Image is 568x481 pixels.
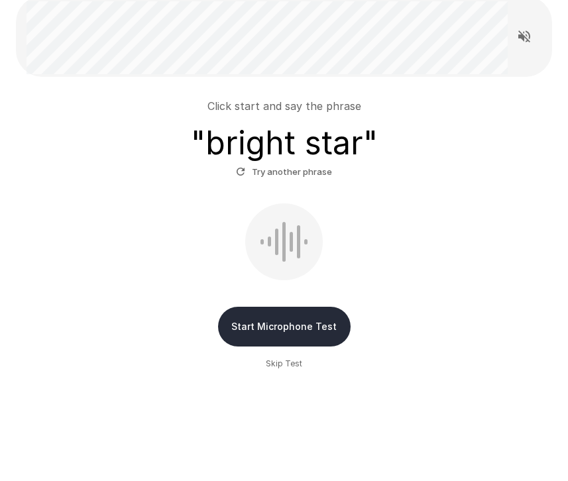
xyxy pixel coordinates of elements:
button: Read questions aloud [511,23,538,50]
span: Skip Test [266,357,302,370]
h3: " bright star " [191,125,378,162]
button: Start Microphone Test [218,307,351,347]
p: Click start and say the phrase [207,98,361,114]
button: Try another phrase [233,162,335,182]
